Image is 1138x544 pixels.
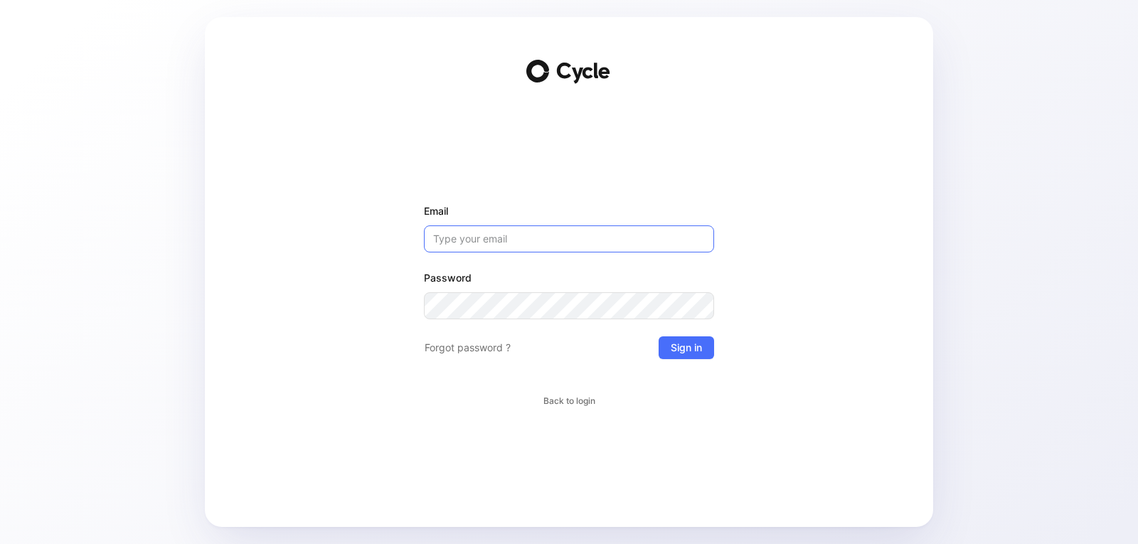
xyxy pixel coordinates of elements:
span: Back to login [543,394,595,408]
button: Sign in [659,336,714,359]
button: Back to login [543,393,596,409]
span: Forgot password ? [425,339,511,356]
button: Forgot password ? [424,336,511,359]
label: Email [424,203,714,220]
input: Type your email [424,225,714,252]
span: Sign in [671,339,702,356]
label: Password [424,270,714,287]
